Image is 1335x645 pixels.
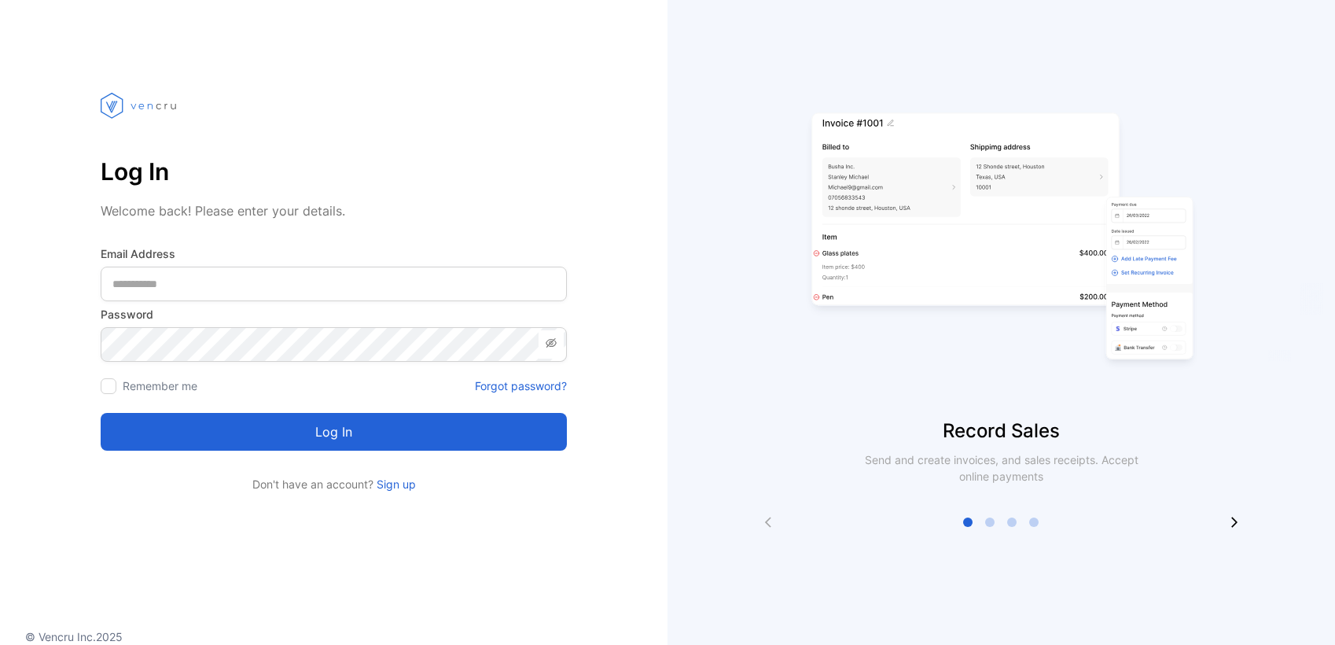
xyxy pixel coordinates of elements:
p: Send and create invoices, and sales receipts. Accept online payments [851,451,1153,485]
img: vencru logo [101,63,179,148]
button: Log in [101,413,567,451]
label: Email Address [101,245,567,262]
img: slider image [805,63,1198,417]
a: Sign up [373,477,416,491]
label: Password [101,306,567,322]
p: Log In [101,153,567,190]
label: Remember me [123,379,197,393]
p: Don't have an account? [101,476,567,492]
a: Forgot password? [475,378,567,394]
p: Record Sales [667,417,1335,445]
p: Welcome back! Please enter your details. [101,201,567,220]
